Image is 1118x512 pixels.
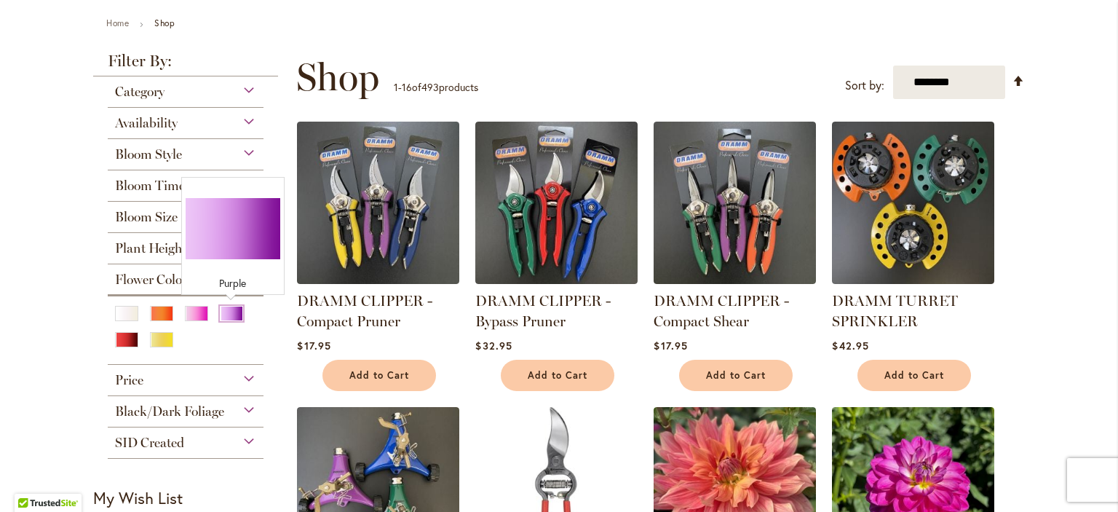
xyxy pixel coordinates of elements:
[115,372,143,388] span: Price
[115,209,178,225] span: Bloom Size
[528,369,587,382] span: Add to Cart
[654,292,789,330] a: DRAMM CLIPPER - Compact Shear
[857,360,971,391] button: Add to Cart
[845,72,884,99] label: Sort by:
[402,80,412,94] span: 16
[115,115,178,131] span: Availability
[115,240,186,256] span: Plant Height
[706,369,766,382] span: Add to Cart
[106,17,129,28] a: Home
[297,339,330,353] span: $17.95
[297,122,459,284] img: DRAMM CLIPPER - Compact Pruner
[115,146,182,162] span: Bloom Style
[115,435,184,451] span: SID Created
[832,339,868,353] span: $42.95
[115,403,224,420] span: Black/Dark Foliage
[832,122,994,284] img: DRAMM TURRET SPRINKLER
[475,273,638,287] a: DRAMM CLIPPER - Bypass Pruner
[115,272,187,288] span: Flower Color
[115,84,164,100] span: Category
[11,460,52,501] iframe: Launch Accessibility Center
[654,273,816,287] a: DRAMM CLIPPER - Compact Shear
[654,122,816,284] img: DRAMM CLIPPER - Compact Shear
[654,339,687,353] span: $17.95
[475,122,638,284] img: DRAMM CLIPPER - Bypass Pruner
[832,292,958,330] a: DRAMM TURRET SPRINKLER
[475,339,512,353] span: $32.95
[93,53,278,76] strong: Filter By:
[186,276,280,291] div: Purple
[297,273,459,287] a: DRAMM CLIPPER - Compact Pruner
[884,369,944,382] span: Add to Cart
[322,360,436,391] button: Add to Cart
[297,292,432,330] a: DRAMM CLIPPER - Compact Pruner
[349,369,409,382] span: Add to Cart
[679,360,793,391] button: Add to Cart
[394,76,478,99] p: - of products
[93,487,183,508] strong: My Wish List
[394,80,398,94] span: 1
[154,17,175,28] strong: Shop
[296,55,379,99] span: Shop
[832,273,994,287] a: DRAMM TURRET SPRINKLER
[421,80,439,94] span: 493
[475,292,611,330] a: DRAMM CLIPPER - Bypass Pruner
[115,178,185,194] span: Bloom Time
[501,360,614,391] button: Add to Cart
